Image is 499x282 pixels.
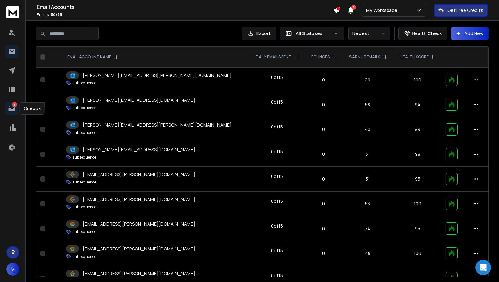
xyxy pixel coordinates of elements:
p: WARMUP EMAILS [349,54,380,60]
p: [PERSON_NAME][EMAIL_ADDRESS][PERSON_NAME][DOMAIN_NAME] [83,122,232,128]
td: 100 [393,241,442,266]
p: subsequence [72,105,96,110]
div: 0 of 15 [271,198,283,204]
button: Health Check [398,27,447,40]
p: 18 [12,102,17,107]
p: [EMAIL_ADDRESS][PERSON_NAME][DOMAIN_NAME] [83,221,195,227]
div: 0 of 15 [271,272,283,279]
p: 0 [309,176,338,182]
button: M [6,263,19,276]
p: 0 [309,126,338,133]
p: Emails : [37,12,333,17]
td: 58 [342,92,393,117]
td: 40 [342,117,393,142]
p: [EMAIL_ADDRESS][PERSON_NAME][DOMAIN_NAME] [83,171,195,178]
p: [PERSON_NAME][EMAIL_ADDRESS][DOMAIN_NAME] [83,146,195,153]
div: EMAIL ACCOUNT NAME [67,54,118,60]
img: logo [6,6,19,18]
p: [EMAIL_ADDRESS][PERSON_NAME][DOMAIN_NAME] [83,270,195,277]
button: Export [242,27,276,40]
div: 0 of 15 [271,148,283,155]
p: DAILY EMAILS SENT [256,54,292,60]
p: BOUNCES [311,54,330,60]
p: 0 [309,201,338,207]
p: 0 [309,151,338,157]
p: 0 [309,101,338,108]
td: 94 [393,92,442,117]
p: Get Free Credits [447,7,483,14]
span: 50 / 75 [51,12,62,17]
div: 0 of 15 [271,248,283,254]
p: 0 [309,250,338,257]
td: 98 [393,142,442,167]
div: Onebox [20,102,45,115]
p: [EMAIL_ADDRESS][PERSON_NAME][DOMAIN_NAME] [83,246,195,252]
td: 29 [342,68,393,92]
p: subsequence [72,254,96,259]
td: 31 [342,142,393,167]
p: All Statuses [296,30,331,37]
a: 18 [5,102,18,115]
p: subsequence [72,130,96,135]
div: 0 of 15 [271,173,283,180]
p: 0 [309,77,338,83]
button: Add New [451,27,489,40]
div: 0 of 15 [271,124,283,130]
div: Open Intercom Messenger [475,260,491,275]
p: My Workspace [366,7,400,14]
td: 100 [393,192,442,216]
p: HEALTH SCORE [400,54,429,60]
td: 48 [342,241,393,266]
td: 53 [342,192,393,216]
div: 0 of 15 [271,99,283,105]
td: 74 [342,216,393,241]
td: 31 [342,167,393,192]
div: 0 of 15 [271,74,283,80]
td: 95 [393,216,442,241]
p: Health Check [412,30,442,37]
p: [PERSON_NAME][EMAIL_ADDRESS][PERSON_NAME][DOMAIN_NAME] [83,72,232,79]
p: subsequence [72,229,96,234]
button: Newest [348,27,390,40]
p: subsequence [72,155,96,160]
span: 2 [351,5,356,10]
td: 95 [393,167,442,192]
p: [PERSON_NAME][EMAIL_ADDRESS][DOMAIN_NAME] [83,97,195,103]
td: 100 [393,68,442,92]
p: subsequence [72,80,96,86]
p: [EMAIL_ADDRESS][PERSON_NAME][DOMAIN_NAME] [83,196,195,202]
p: subsequence [72,180,96,185]
div: 0 of 15 [271,223,283,229]
h1: Email Accounts [37,3,333,11]
td: 99 [393,117,442,142]
button: Get Free Credits [434,4,488,17]
p: subsequence [72,204,96,210]
p: 0 [309,275,338,281]
p: 0 [309,225,338,232]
